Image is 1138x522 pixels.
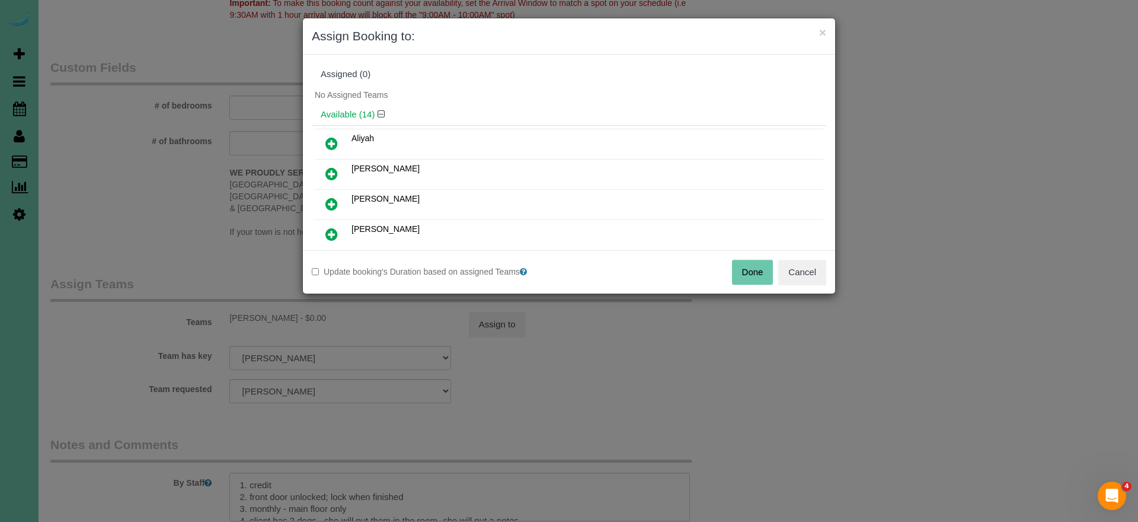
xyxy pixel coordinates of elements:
span: [PERSON_NAME] [351,194,420,203]
label: Update booking's Duration based on assigned Teams [312,266,560,278]
span: 4 [1122,482,1131,491]
button: Done [732,260,773,285]
h3: Assign Booking to: [312,27,826,45]
span: [PERSON_NAME] [351,164,420,173]
span: [PERSON_NAME] [351,224,420,234]
div: Assigned (0) [321,69,817,79]
iframe: Intercom live chat [1098,482,1126,510]
button: Cancel [778,260,826,285]
input: Update booking's Duration based on assigned Teams [312,268,319,275]
button: × [819,26,826,39]
h4: Available (14) [321,110,817,120]
span: No Assigned Teams [315,90,388,100]
span: Aliyah [351,133,374,143]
